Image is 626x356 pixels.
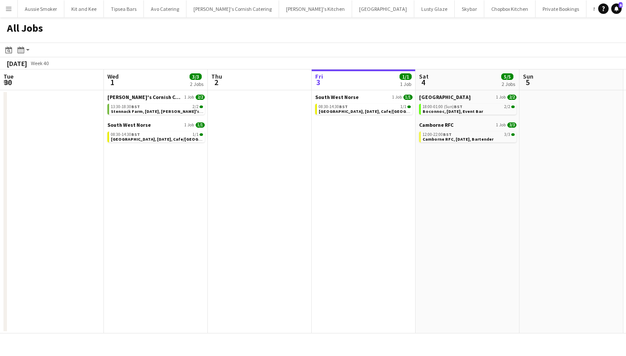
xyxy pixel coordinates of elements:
[419,122,516,128] a: Camborne RFC1 Job3/3
[400,73,412,80] span: 1/1
[522,77,533,87] span: 5
[200,133,203,136] span: 1/1
[111,105,140,109] span: 13:30-18:30
[352,0,414,17] button: [GEOGRAPHIC_DATA]
[315,94,359,100] span: South West Norse
[210,77,222,87] span: 2
[423,132,515,142] a: 12:00-22:00BST3/3Camborne RFC, [DATE], Bartender
[523,73,533,80] span: Sun
[111,104,203,114] a: 13:30-18:30BST2/2Stennack Farm, [DATE], [PERSON_NAME]'s Catering
[423,132,452,137] span: 12:00-22:00
[419,73,429,80] span: Sat
[511,105,515,108] span: 2/2
[315,73,323,80] span: Fri
[501,73,513,80] span: 5/5
[419,94,516,122] div: [GEOGRAPHIC_DATA]1 Job2/218:00-01:00 (Sun)BST2/2Boconnoc, [DATE], Event Bar
[496,122,506,128] span: 1 Job
[423,104,515,114] a: 18:00-01:00 (Sun)BST2/2Boconnoc, [DATE], Event Bar
[190,73,202,80] span: 3/3
[443,132,452,137] span: BST
[319,104,411,114] a: 08:30-14:30BST1/1[GEOGRAPHIC_DATA], [DATE], Cafe/[GEOGRAPHIC_DATA] (SW Norse)
[193,105,199,109] span: 2/2
[106,77,119,87] span: 1
[279,0,352,17] button: [PERSON_NAME]'s Kitchen
[419,122,453,128] span: Camborne RFC
[111,132,203,142] a: 08:30-14:30BST1/1[GEOGRAPHIC_DATA], [DATE], Cafe/[GEOGRAPHIC_DATA] (SW Norse)
[107,94,183,100] span: Kerra's Cornish Catering
[507,122,516,128] span: 3/3
[111,136,252,142] span: Exeter, 1st October, Cafe/Barista (SW Norse)
[196,122,205,128] span: 1/1
[107,122,205,144] div: South West Norse1 Job1/108:30-14:30BST1/1[GEOGRAPHIC_DATA], [DATE], Cafe/[GEOGRAPHIC_DATA] (SW No...
[496,95,506,100] span: 1 Job
[407,105,411,108] span: 1/1
[403,95,413,100] span: 1/1
[200,105,203,108] span: 2/2
[3,73,13,80] span: Tue
[536,0,586,17] button: Private Bookings
[454,104,463,109] span: BST
[104,0,144,17] button: Tipsea Bars
[455,0,484,17] button: Skybar
[196,95,205,100] span: 2/2
[419,122,516,144] div: Camborne RFC1 Job3/312:00-22:00BST3/3Camborne RFC, [DATE], Bartender
[184,95,194,100] span: 1 Job
[314,77,323,87] span: 3
[502,81,515,87] div: 2 Jobs
[339,104,348,109] span: BST
[423,109,483,114] span: Boconnoc, 4th October, Event Bar
[2,77,13,87] span: 30
[504,132,510,137] span: 3/3
[400,105,406,109] span: 1/1
[7,59,27,68] div: [DATE]
[419,94,516,100] a: [GEOGRAPHIC_DATA]1 Job2/2
[186,0,279,17] button: [PERSON_NAME]'s Cornish Catering
[193,132,199,137] span: 1/1
[484,0,536,17] button: Chopbox Kitchen
[107,122,151,128] span: South West Norse
[315,94,413,116] div: South West Norse1 Job1/108:30-14:30BST1/1[GEOGRAPHIC_DATA], [DATE], Cafe/[GEOGRAPHIC_DATA] (SW No...
[144,0,186,17] button: Avo Catering
[423,136,493,142] span: Camborne RFC, 4th October, Bartender
[619,2,623,8] span: 6
[400,81,411,87] div: 1 Job
[418,77,429,87] span: 4
[184,122,194,128] span: 1 Job
[29,60,50,66] span: Week 40
[190,81,203,87] div: 2 Jobs
[64,0,104,17] button: Kit and Kee
[131,104,140,109] span: BST
[319,105,348,109] span: 08:30-14:30
[107,122,205,128] a: South West Norse1 Job1/1
[419,94,471,100] span: Boconnoc House
[504,105,510,109] span: 2/2
[319,109,460,114] span: Exeter, 3rd October, Cafe/Barista (SW Norse)
[211,73,222,80] span: Thu
[392,95,402,100] span: 1 Job
[131,132,140,137] span: BST
[18,0,64,17] button: Aussie Smoker
[511,133,515,136] span: 3/3
[611,3,622,14] a: 6
[107,73,119,80] span: Wed
[111,132,140,137] span: 08:30-14:30
[107,94,205,100] a: [PERSON_NAME]'s Cornish Catering1 Job2/2
[414,0,455,17] button: Lusty Glaze
[423,105,463,109] span: 18:00-01:00 (Sun)
[507,95,516,100] span: 2/2
[107,94,205,122] div: [PERSON_NAME]'s Cornish Catering1 Job2/213:30-18:30BST2/2Stennack Farm, [DATE], [PERSON_NAME]'s C...
[111,109,219,114] span: Stennack Farm, 1st October, Kerra's Catering
[315,94,413,100] a: South West Norse1 Job1/1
